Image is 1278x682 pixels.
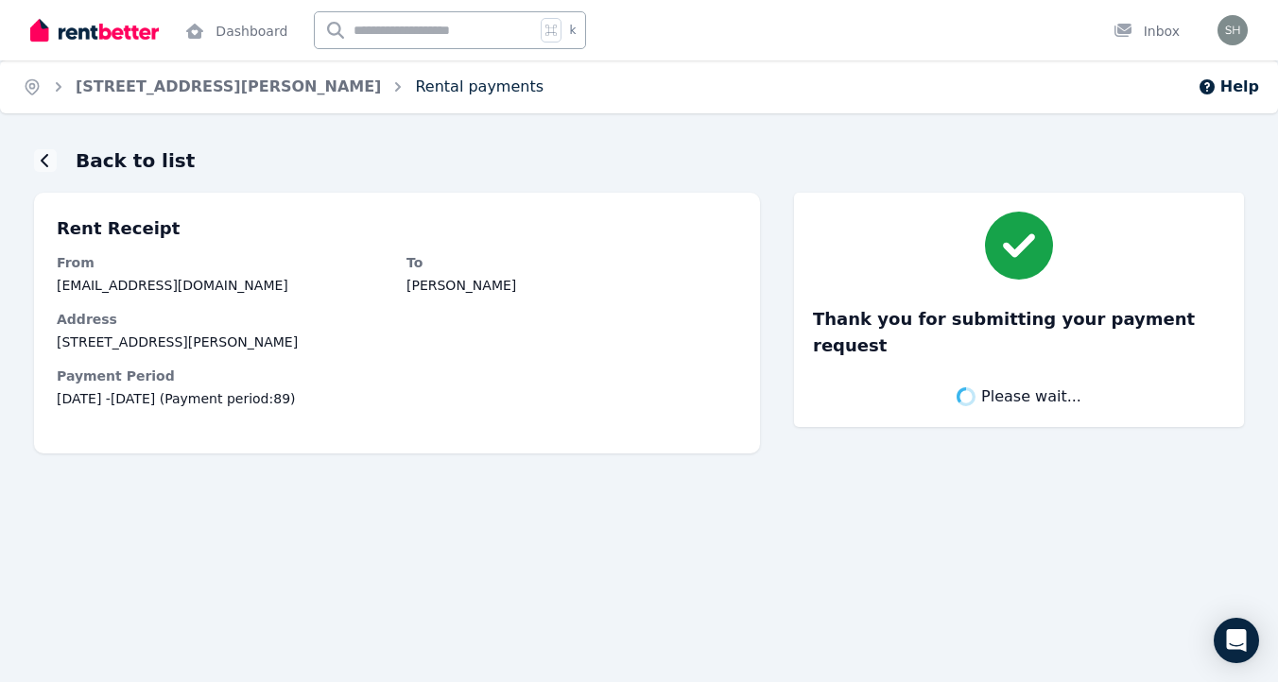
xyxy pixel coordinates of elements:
span: Please wait... [981,385,1081,408]
h3: Thank you for submitting your payment request [813,306,1225,359]
p: Rent Receipt [57,215,737,242]
dt: From [57,253,388,272]
dd: [EMAIL_ADDRESS][DOMAIN_NAME] [57,276,388,295]
button: Help [1198,76,1259,98]
dt: To [406,253,737,272]
h1: Back to list [76,147,195,174]
img: RentBetter [30,16,159,44]
dt: Address [57,310,737,329]
div: Inbox [1114,22,1180,41]
div: Open Intercom Messenger [1214,618,1259,663]
img: Shamiel Naidoo [1218,15,1248,45]
dt: Payment Period [57,367,737,385]
span: k [569,23,576,38]
span: [DATE] - [DATE] (Payment period: 89 ) [57,389,737,408]
dd: [STREET_ADDRESS][PERSON_NAME] [57,332,737,351]
dd: [PERSON_NAME] [406,276,737,295]
a: Rental payments [415,77,544,95]
a: [STREET_ADDRESS][PERSON_NAME] [76,77,381,95]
